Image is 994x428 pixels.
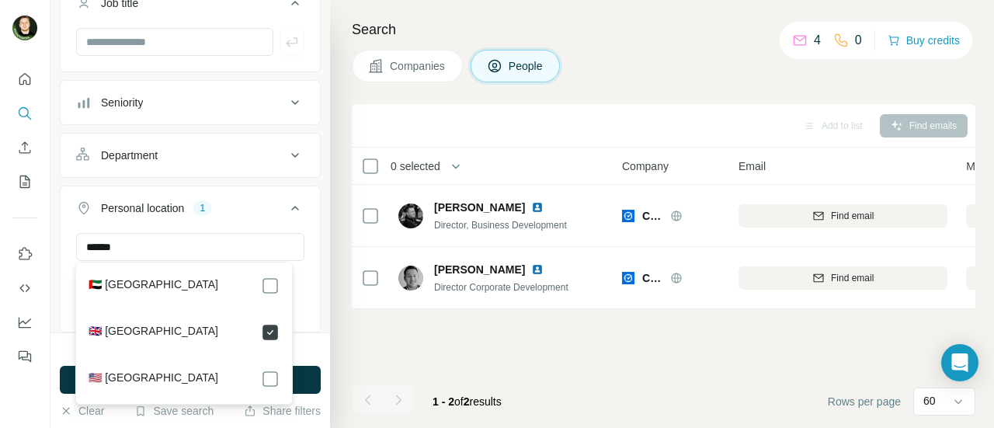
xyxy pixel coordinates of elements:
button: Search [12,99,37,127]
button: Enrich CSV [12,134,37,162]
span: Director Corporate Development [434,282,568,293]
button: Dashboard [12,308,37,336]
label: 🇺🇸 [GEOGRAPHIC_DATA] [89,370,218,388]
span: People [509,58,544,74]
span: Companies [390,58,447,74]
button: Run search [60,366,321,394]
button: Personal location1 [61,190,320,233]
span: Find email [831,209,874,223]
button: Quick start [12,65,37,93]
div: 1 [193,201,211,215]
span: [PERSON_NAME] [434,262,525,277]
div: Seniority [101,95,143,110]
p: 4 [814,31,821,50]
button: Find email [739,204,947,228]
span: Rows per page [828,394,901,409]
button: Clear [60,403,104,419]
img: Logo of Clio [622,272,634,284]
span: results [433,395,502,408]
span: [PERSON_NAME] [434,200,525,215]
button: Use Surfe API [12,274,37,302]
span: 0 selected [391,158,440,174]
label: 🇦🇪 [GEOGRAPHIC_DATA] [89,277,218,295]
button: Use Surfe on LinkedIn [12,240,37,268]
p: 0 [855,31,862,50]
span: Find email [831,271,874,285]
img: Avatar [12,16,37,40]
button: My lists [12,168,37,196]
span: Director, Business Development [434,220,567,231]
img: Avatar [398,266,423,291]
p: 60 [923,393,936,409]
div: Open Intercom Messenger [941,344,978,381]
div: Department [101,148,158,163]
label: 🇬🇧 [GEOGRAPHIC_DATA] [89,323,218,342]
h4: Search [352,19,975,40]
button: Save search [134,403,214,419]
span: Clio [642,270,662,286]
button: Buy credits [888,30,960,51]
img: Logo of Clio [622,210,634,222]
span: of [454,395,464,408]
span: 1 - 2 [433,395,454,408]
span: Email [739,158,766,174]
button: Feedback [12,343,37,371]
button: Department [61,137,320,174]
span: Company [622,158,669,174]
img: LinkedIn logo [531,263,544,276]
button: Find email [739,266,947,290]
div: Personal location [101,200,184,216]
button: Seniority [61,84,320,121]
span: Clio [642,208,662,224]
img: Avatar [398,204,423,228]
button: Share filters [244,403,321,419]
img: LinkedIn logo [531,201,544,214]
span: 2 [464,395,470,408]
